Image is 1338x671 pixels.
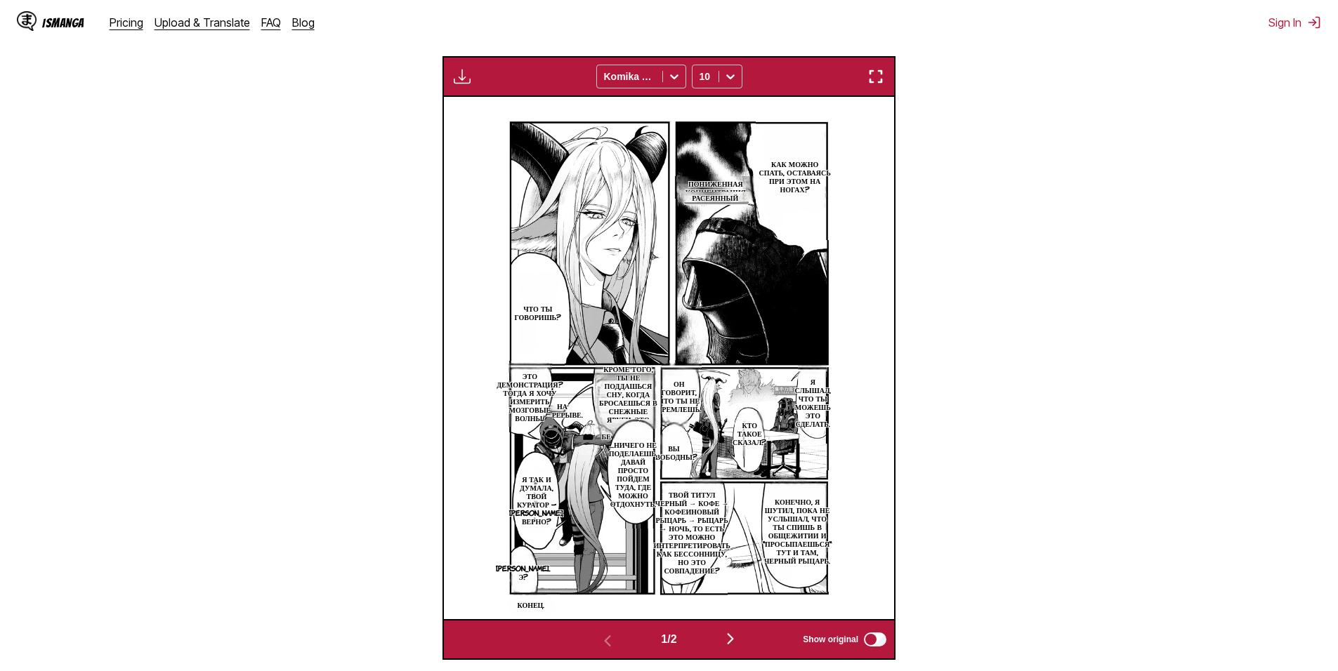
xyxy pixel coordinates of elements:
[17,11,110,34] a: IsManga LogoIsManga
[42,16,84,29] div: IsManga
[606,437,660,510] p: …Ничего не поделаешь, давай просто пойдем туда, где можно отдохнуть.
[722,630,739,647] img: Next page
[1307,15,1321,29] img: Sign out
[292,15,315,29] a: Blog
[654,376,704,416] p: Он говорит, что ты не дремлешь.
[484,97,853,619] img: Manga Panel
[595,361,662,443] p: Кроме того, ты не поддашься сну, когда бросаешься в снежные яруги, это тоже бессонница.
[110,15,143,29] a: Pricing
[803,635,858,644] span: Show original
[864,632,886,646] input: Show original
[511,301,565,324] p: Что ты говоришь?
[756,157,834,196] p: Как можно спать, оставаясь при этом на ногах?
[760,494,834,567] p: Конечно, я шутил, пока не услышал, что ты спишь в общежитии и "просыпаешься" тут и там, черный ры...
[792,374,834,430] p: Я слышал, что ты можешь это сделать.
[730,418,769,449] p: Кто такое сказал?
[514,597,547,611] p: Конец.
[1268,15,1321,29] button: Sign In
[493,561,553,583] p: [PERSON_NAME]... Э?
[17,11,37,31] img: IsManga Logo
[494,368,565,425] p: Это демонстрация? Тогда я хочу измерить мозговые волны!
[454,68,471,85] img: Download translated images
[648,441,700,463] p: Вы свободны?
[650,487,733,577] p: Твой титул черный → кофе → кофеиновый рыцарь → рыцарь → ночь, то есть это можно интерпретировать ...
[155,15,250,29] a: Upload & Translate
[506,472,566,528] p: Я так и думала, твой куратор — [PERSON_NAME], верно?
[689,190,741,204] p: РАСЕЯННЫЙ
[261,15,281,29] a: FAQ
[599,632,616,649] img: Previous page
[672,176,759,199] p: Пониженная концентрация
[867,68,884,85] img: Enter fullscreen
[661,633,676,646] span: 1 / 2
